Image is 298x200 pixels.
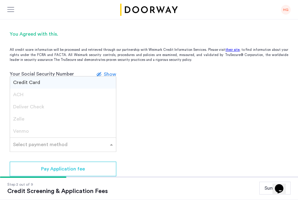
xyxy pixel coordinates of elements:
span: Show [104,72,116,77]
span: Deliver Check [13,104,44,109]
button: Summary [259,182,291,195]
ng-dropdown-panel: Options list [10,76,116,138]
span: Credit Card [13,80,40,85]
div: HG [281,5,291,15]
span: ACH [13,92,23,97]
img: logo [119,4,179,16]
label: Your Social Security Number [10,70,74,78]
button: button [10,162,116,176]
div: Step 2 out of 9 [7,181,108,188]
a: their site [226,47,240,53]
div: You Agreed with this. [10,30,288,38]
span: Pay Application fee [41,165,85,173]
span: Zelle [13,117,24,121]
a: Cazamio logo [119,4,179,16]
div: Credit Screening & Application Fees [7,188,108,195]
span: Venmo [13,129,29,134]
iframe: chat widget [272,176,292,194]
